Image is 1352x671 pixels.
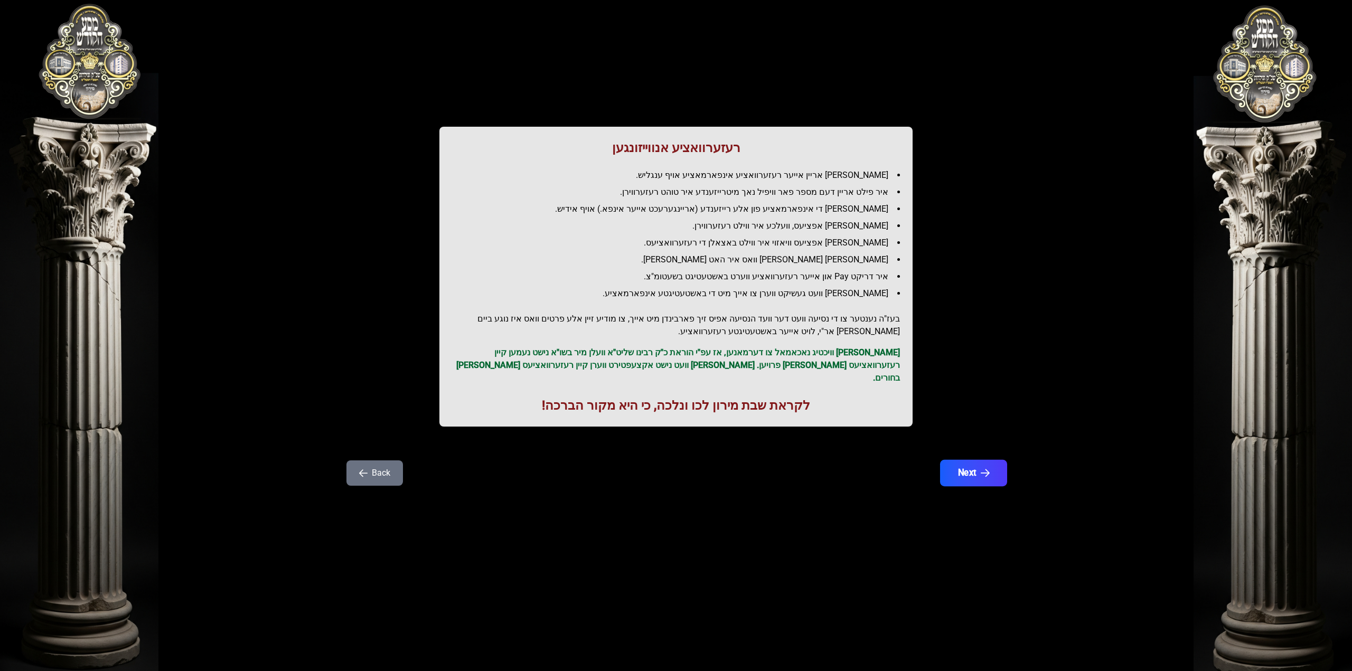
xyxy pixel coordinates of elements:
p: [PERSON_NAME] וויכטיג נאכאמאל צו דערמאנען, אז עפ"י הוראת כ"ק רבינו שליט"א וועלן מיר בשו"א נישט נע... [452,346,900,384]
li: [PERSON_NAME] אריין אייער רעזערוואציע אינפארמאציע אויף ענגליש. [461,169,900,182]
li: איר פילט אריין דעם מספר פאר וויפיל נאך מיטרייזענדע איר טוהט רעזערווירן. [461,186,900,199]
h1: רעזערוואציע אנווייזונגען [452,139,900,156]
button: Next [940,460,1007,486]
li: [PERSON_NAME] אפציעס, וועלכע איר ווילט רעזערווירן. [461,220,900,232]
li: [PERSON_NAME] [PERSON_NAME] וואס איר האט [PERSON_NAME]. [461,253,900,266]
li: [PERSON_NAME] וועט געשיקט ווערן צו אייך מיט די באשטעטיגטע אינפארמאציע. [461,287,900,300]
li: [PERSON_NAME] די אינפארמאציע פון אלע רייזענדע (אריינגערעכט אייער אינפא.) אויף אידיש. [461,203,900,215]
li: איר דריקט Pay און אייער רעזערוואציע ווערט באשטעטיגט בשעטומ"צ. [461,270,900,283]
h1: לקראת שבת מירון לכו ונלכה, כי היא מקור הברכה! [452,397,900,414]
button: Back [346,460,403,486]
li: [PERSON_NAME] אפציעס וויאזוי איר ווילט באצאלן די רעזערוואציעס. [461,237,900,249]
h2: בעז"ה נענטער צו די נסיעה וועט דער וועד הנסיעה אפיס זיך פארבינדן מיט אייך, צו מודיע זיין אלע פרטים... [452,313,900,338]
